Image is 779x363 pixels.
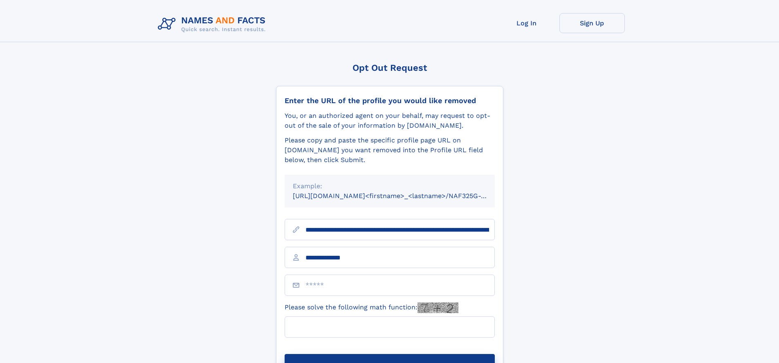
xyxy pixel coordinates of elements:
a: Sign Up [559,13,625,33]
div: Opt Out Request [276,63,503,73]
a: Log In [494,13,559,33]
div: Enter the URL of the profile you would like removed [285,96,495,105]
small: [URL][DOMAIN_NAME]<firstname>_<lastname>/NAF325G-xxxxxxxx [293,192,510,200]
div: Please copy and paste the specific profile page URL on [DOMAIN_NAME] you want removed into the Pr... [285,135,495,165]
label: Please solve the following math function: [285,302,458,313]
div: Example: [293,181,487,191]
img: Logo Names and Facts [155,13,272,35]
div: You, or an authorized agent on your behalf, may request to opt-out of the sale of your informatio... [285,111,495,131]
